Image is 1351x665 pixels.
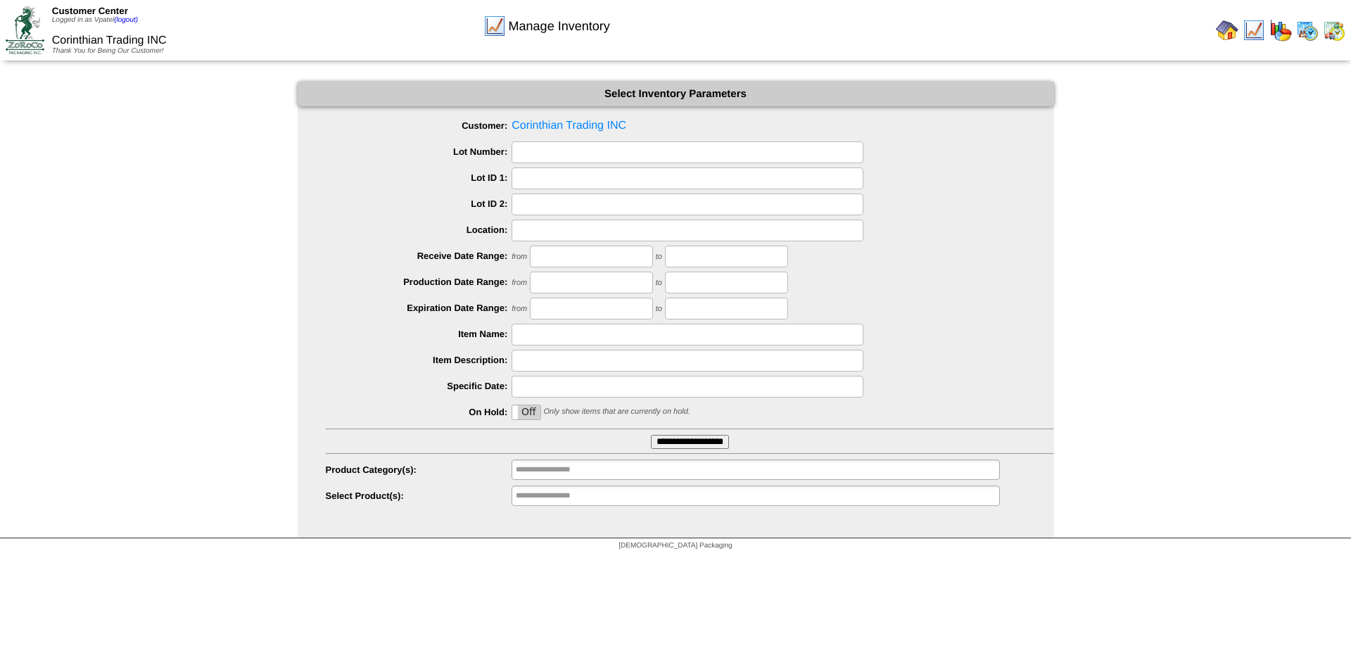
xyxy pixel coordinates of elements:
label: Customer: [326,120,512,131]
img: calendarprod.gif [1296,19,1319,42]
label: Item Name: [326,329,512,339]
span: to [656,305,662,313]
span: Customer Center [52,6,128,16]
img: graph.gif [1269,19,1292,42]
img: calendarinout.gif [1323,19,1345,42]
div: Select Inventory Parameters [298,82,1054,106]
span: Logged in as Vpatel [52,16,138,24]
span: Only show items that are currently on hold. [543,407,690,416]
label: Receive Date Range: [326,251,512,261]
label: Select Product(s): [326,490,512,501]
label: Lot Number: [326,146,512,157]
label: Location: [326,224,512,235]
img: line_graph.gif [1243,19,1265,42]
label: Lot ID 1: [326,172,512,183]
span: to [656,279,662,287]
span: Thank You for Being Our Customer! [52,47,164,55]
a: (logout) [114,16,138,24]
div: OnOff [512,405,541,420]
span: Corinthian Trading INC [326,115,1054,137]
span: Manage Inventory [509,19,610,34]
span: from [512,253,527,261]
label: Off [512,405,540,419]
label: On Hold: [326,407,512,417]
span: from [512,305,527,313]
label: Product Category(s): [326,464,512,475]
span: from [512,279,527,287]
img: ZoRoCo_Logo(Green%26Foil)%20jpg.webp [6,6,44,53]
span: Corinthian Trading INC [52,34,167,46]
label: Expiration Date Range: [326,303,512,313]
img: home.gif [1216,19,1238,42]
label: Item Description: [326,355,512,365]
img: line_graph.gif [483,15,506,37]
label: Specific Date: [326,381,512,391]
label: Lot ID 2: [326,198,512,209]
span: [DEMOGRAPHIC_DATA] Packaging [619,542,732,550]
span: to [656,253,662,261]
label: Production Date Range: [326,277,512,287]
